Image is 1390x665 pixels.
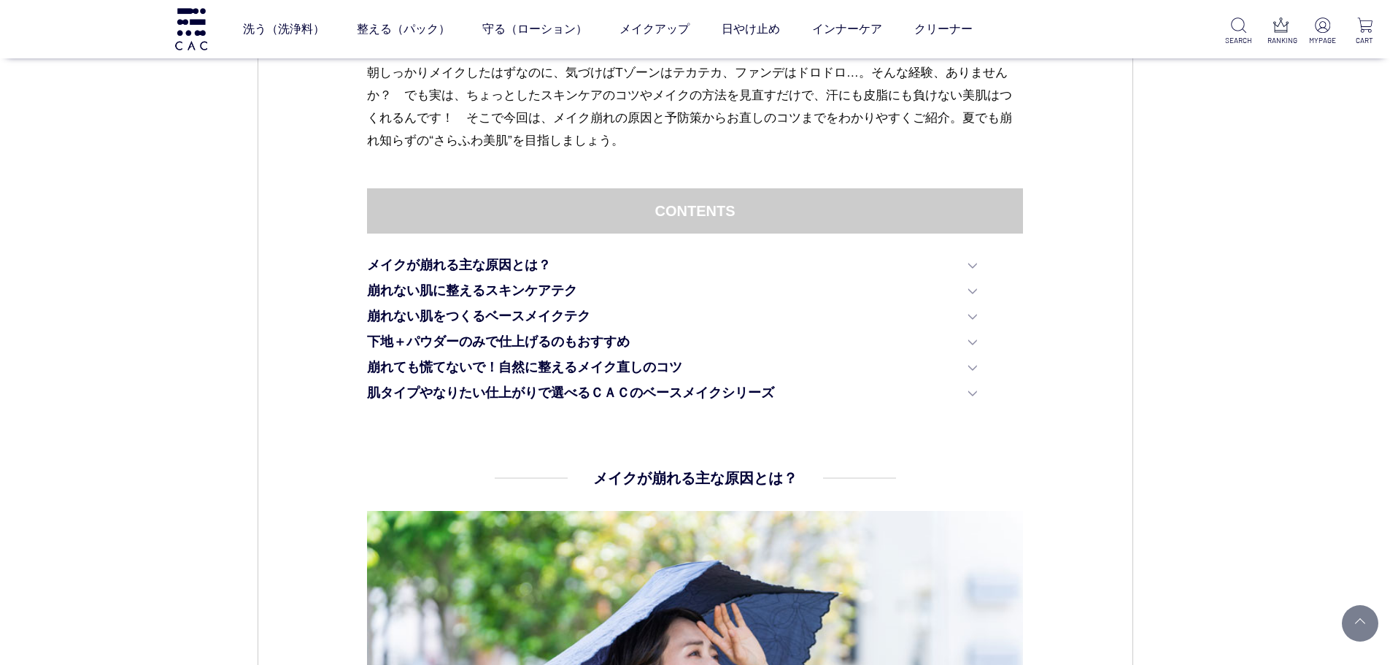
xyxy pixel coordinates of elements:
a: インナーケア [812,9,882,50]
a: MYPAGE [1309,18,1336,46]
a: RANKING [1267,18,1294,46]
img: logo [173,8,209,50]
a: 崩れても慌てないで！自然に整えるメイク直しのコツ [367,358,977,377]
img: website_grey.svg [23,38,35,51]
p: RANKING [1267,35,1294,46]
p: CART [1351,35,1378,46]
p: SEARCH [1225,35,1252,46]
a: 下地＋パウダーのみで仕上げるのもおすすめ [367,332,977,352]
img: logo_orange.svg [23,23,35,35]
p: MYPAGE [1309,35,1336,46]
a: 肌タイプやなりたい仕上がりで選べるＣＡＣのベースメイクシリーズ [367,383,977,403]
a: CART [1351,18,1378,46]
img: tab_domain_overview_orange.svg [50,86,61,98]
a: メイクアップ [619,9,690,50]
div: ドメイン概要 [66,88,122,97]
dt: CONTENTS [367,188,1023,234]
img: tab_keywords_by_traffic_grey.svg [153,86,165,98]
a: 整える（パック） [357,9,450,50]
a: 守る（ローション） [482,9,587,50]
a: 崩れない肌をつくるベースメイクテク [367,307,977,326]
h4: メイクが崩れる主な原因とは？ [593,467,798,489]
div: キーワード流入 [169,88,235,97]
a: 洗う（洗浄料） [243,9,325,50]
a: SEARCH [1225,18,1252,46]
a: メイクが崩れる主な原因とは？ [367,255,977,275]
a: 日やけ止め [722,9,780,50]
a: クリーナー [914,9,973,50]
p: 朝しっかりメイクしたはずなのに、気づけばTゾーンはテカテカ、ファンデはドロドロ…。そんな経験、ありませんか？ でも実は、ちょっとしたスキンケアのコツやメイクの方法を見直すだけで、汗にも皮脂にも負... [367,61,1023,152]
a: 崩れない肌に整えるスキンケアテク [367,281,977,301]
div: v 4.0.25 [41,23,72,35]
div: ドメイン: [DOMAIN_NAME] [38,38,169,51]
